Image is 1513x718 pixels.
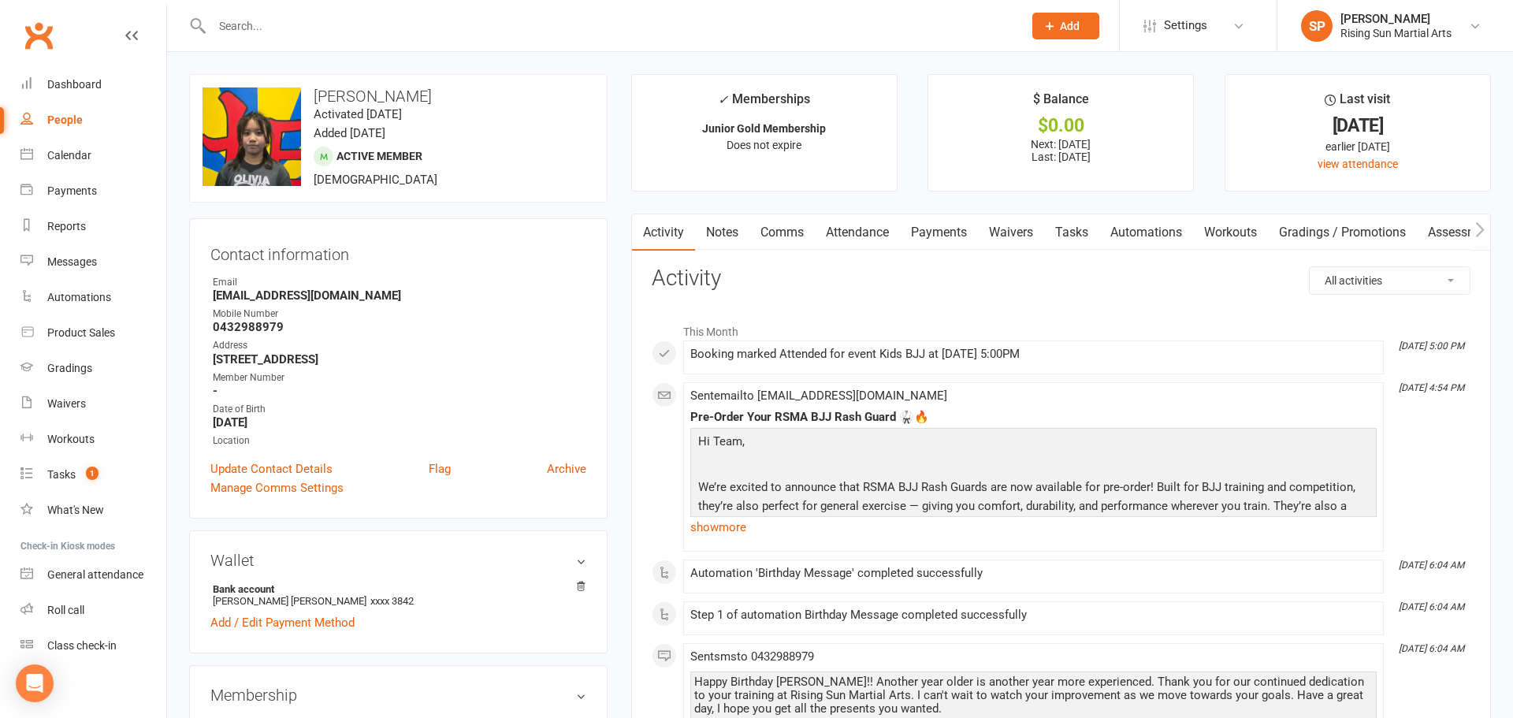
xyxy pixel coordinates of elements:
li: This Month [652,315,1470,340]
time: Activated [DATE] [314,107,402,121]
div: SP [1301,10,1333,42]
a: Waivers [978,214,1044,251]
div: Dashboard [47,78,102,91]
div: Workouts [47,433,95,445]
span: Active member [336,150,422,162]
h3: Contact information [210,240,586,263]
div: Calendar [47,149,91,162]
strong: [DATE] [213,415,586,430]
i: [DATE] 5:00 PM [1399,340,1464,352]
a: Clubworx [19,16,58,55]
span: 1 [86,467,99,480]
a: General attendance kiosk mode [20,557,166,593]
div: Waivers [47,397,86,410]
div: Open Intercom Messenger [16,664,54,702]
a: Class kiosk mode [20,628,166,664]
h3: [PERSON_NAME] [203,87,594,105]
div: Messages [47,255,97,268]
a: show more [690,516,1377,538]
p: We’re excited to announce that RSMA BJJ Rash Guards are now available for pre-order! Built for BJ... [694,478,1373,538]
div: Address [213,338,586,353]
span: Does not expire [727,139,801,151]
strong: [EMAIL_ADDRESS][DOMAIN_NAME] [213,288,586,303]
a: Waivers [20,386,166,422]
i: [DATE] 4:54 PM [1399,382,1464,393]
div: Email [213,275,586,290]
p: Next: [DATE] Last: [DATE] [942,138,1179,163]
button: Add [1032,13,1099,39]
div: Date of Birth [213,402,586,417]
a: Tasks [1044,214,1099,251]
div: Rising Sun Martial Arts [1340,26,1452,40]
div: Class check-in [47,639,117,652]
div: $ Balance [1033,89,1089,117]
strong: [STREET_ADDRESS] [213,352,586,366]
div: Pre-Order Your RSMA BJJ Rash Guard 🥋🔥 [690,411,1377,424]
span: xxxx 3842 [370,595,414,607]
div: Last visit [1325,89,1390,117]
a: view attendance [1318,158,1398,170]
p: Hi Team, [694,432,1373,455]
a: Workouts [1193,214,1268,251]
span: Add [1060,20,1080,32]
a: Roll call [20,593,166,628]
a: What's New [20,493,166,528]
time: Added [DATE] [314,126,385,140]
h3: Activity [652,266,1470,291]
i: ✓ [718,92,728,107]
div: Memberships [718,89,810,118]
a: People [20,102,166,138]
a: Product Sales [20,315,166,351]
h3: Membership [210,686,586,704]
a: Messages [20,244,166,280]
i: [DATE] 6:04 AM [1399,643,1464,654]
div: Reports [47,220,86,233]
a: Tasks 1 [20,457,166,493]
div: Location [213,433,586,448]
div: Tasks [47,468,76,481]
a: Attendance [815,214,900,251]
a: Notes [695,214,749,251]
img: image1753255059.png [203,87,301,186]
a: Reports [20,209,166,244]
div: People [47,113,83,126]
a: Automations [20,280,166,315]
div: $0.00 [942,117,1179,134]
div: Member Number [213,370,586,385]
strong: 0432988979 [213,320,586,334]
div: earlier [DATE] [1240,138,1476,155]
h3: Wallet [210,552,586,569]
a: Payments [900,214,978,251]
a: Payments [20,173,166,209]
strong: - [213,384,586,398]
a: Archive [547,459,586,478]
a: Add / Edit Payment Method [210,613,355,632]
a: Automations [1099,214,1193,251]
span: [DEMOGRAPHIC_DATA] [314,173,437,187]
div: [DATE] [1240,117,1476,134]
a: Assessments [1417,214,1513,251]
a: Manage Comms Settings [210,478,344,497]
div: General attendance [47,568,143,581]
a: Calendar [20,138,166,173]
span: Sent email to [EMAIL_ADDRESS][DOMAIN_NAME] [690,389,947,403]
span: Sent sms to 0432988979 [690,649,814,664]
i: [DATE] 6:04 AM [1399,601,1464,612]
a: Activity [632,214,695,251]
li: [PERSON_NAME] [PERSON_NAME] [210,581,586,609]
div: Automation 'Birthday Message' completed successfully [690,567,1377,580]
strong: Bank account [213,583,578,595]
a: Comms [749,214,815,251]
input: Search... [207,15,1012,37]
div: What's New [47,504,104,516]
strong: Junior Gold Membership [702,122,826,135]
a: Flag [429,459,451,478]
div: Automations [47,291,111,303]
a: Workouts [20,422,166,457]
div: Gradings [47,362,92,374]
a: Gradings [20,351,166,386]
div: [PERSON_NAME] [1340,12,1452,26]
div: Product Sales [47,326,115,339]
div: Step 1 of automation Birthday Message completed successfully [690,608,1377,622]
a: Gradings / Promotions [1268,214,1417,251]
